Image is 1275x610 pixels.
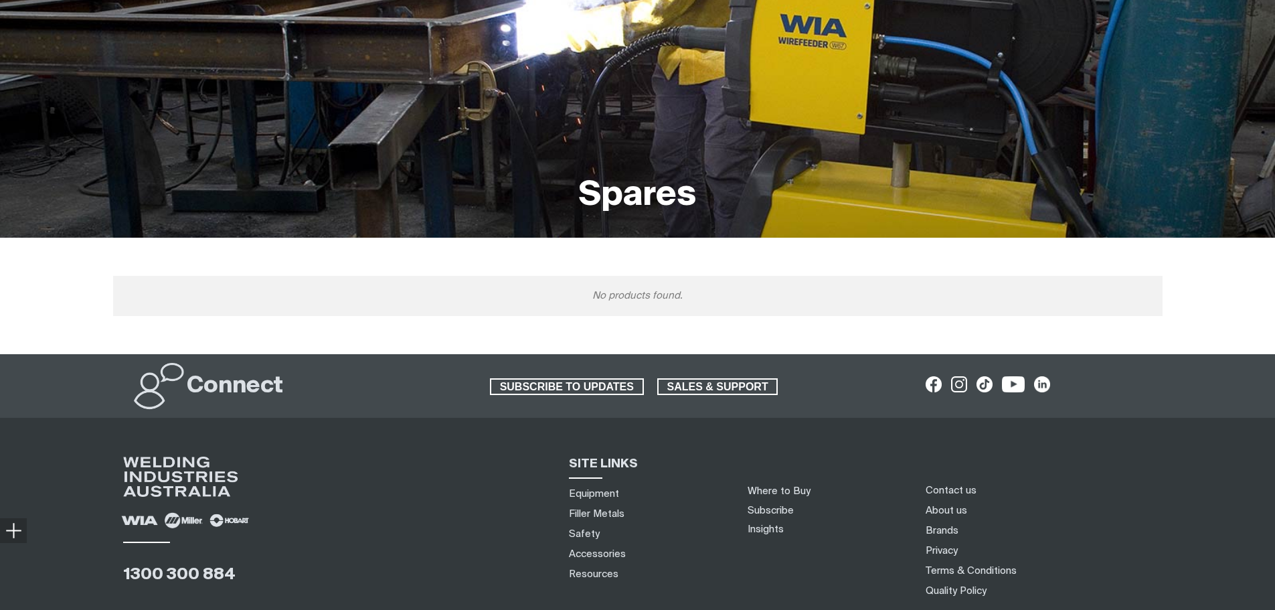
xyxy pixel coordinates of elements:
nav: Sitemap [564,483,732,584]
a: Accessories [569,547,626,561]
a: Resources [569,567,618,581]
a: Quality Policy [926,584,987,598]
span: SALES & SUPPORT [659,378,777,396]
a: SALES & SUPPORT [657,378,778,396]
a: Equipment [569,487,619,501]
a: Where to Buy [748,486,811,496]
a: Subscribe [748,506,794,516]
a: Safety [569,527,600,541]
h1: Spares [579,174,696,218]
a: SUBSCRIBE TO UPDATES [490,378,644,396]
a: 1300 300 884 [123,566,236,583]
a: Insights [748,524,784,534]
span: SUBSCRIBE TO UPDATES [491,378,643,396]
h2: Connect [187,372,283,401]
a: Terms & Conditions [926,564,1017,578]
a: Contact us [926,483,976,498]
a: About us [926,504,967,518]
a: Privacy [926,544,958,558]
nav: Footer [921,480,1177,601]
a: Filler Metals [569,507,624,521]
span: SITE LINKS [569,458,638,470]
a: Brands [926,524,958,538]
div: No products found. [113,276,1163,316]
img: hide socials [5,522,21,538]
